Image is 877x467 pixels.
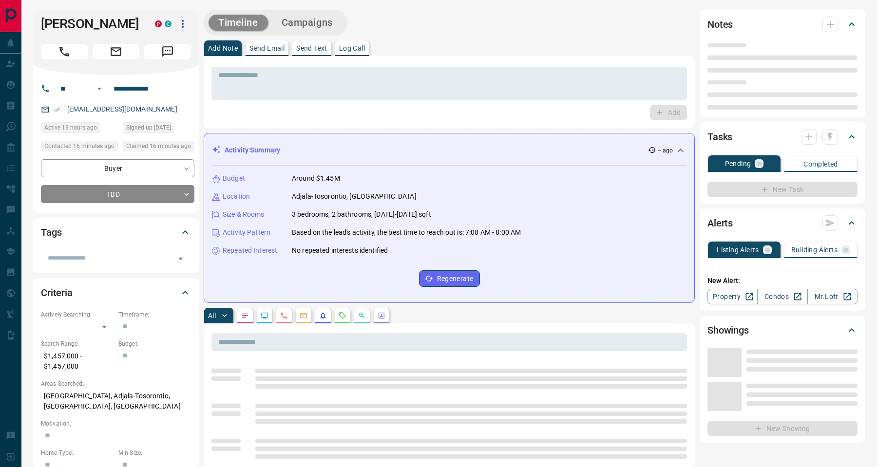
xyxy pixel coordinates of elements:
span: Contacted 16 minutes ago [44,141,114,151]
p: Activity Pattern [223,227,270,238]
a: [EMAIL_ADDRESS][DOMAIN_NAME] [67,105,177,113]
p: All [208,312,216,319]
span: Signed up [DATE] [126,123,171,132]
h1: [PERSON_NAME] [41,16,140,32]
p: Around $1.45M [292,173,340,184]
p: Based on the lead's activity, the best time to reach out is: 7:00 AM - 8:00 AM [292,227,521,238]
svg: Email Verified [54,106,60,113]
h2: Alerts [707,215,733,231]
svg: Notes [241,312,249,319]
button: Timeline [209,15,268,31]
div: Fri Sep 12 2025 [41,122,118,136]
p: Size & Rooms [223,209,265,220]
div: property.ca [155,20,162,27]
p: Listing Alerts [717,246,759,253]
p: Motivation: [41,419,191,428]
p: -- ago [658,146,673,155]
span: Call [41,44,88,59]
a: Mr.Loft [807,289,858,304]
span: Email [93,44,139,59]
div: Criteria [41,281,191,304]
div: Activity Summary-- ago [212,141,686,159]
p: No repeated interests identified [292,245,388,256]
p: Actively Searching: [41,310,114,319]
button: Campaigns [272,15,343,31]
svg: Listing Alerts [319,312,327,319]
div: Tags [41,221,191,244]
svg: Opportunities [358,312,366,319]
div: Showings [707,318,858,342]
button: Open [94,83,105,94]
p: Send Text [296,45,327,52]
button: Regenerate [419,270,480,287]
h2: Notes [707,17,733,32]
p: Budget: [118,339,191,348]
span: Message [144,44,191,59]
p: Repeated Interest [223,245,277,256]
p: Log Call [339,45,365,52]
p: $1,457,000 - $1,457,000 [41,348,114,374]
p: Completed [803,161,838,168]
p: Home Type: [41,448,114,457]
h2: Criteria [41,285,73,300]
p: 3 bedrooms, 2 bathrooms, [DATE]-[DATE] sqft [292,209,431,220]
svg: Requests [339,312,346,319]
div: Fri Sep 12 2025 [41,141,118,154]
div: Notes [707,13,858,36]
p: Send Email [249,45,285,52]
p: Areas Searched: [41,379,191,388]
span: Active 13 hours ago [44,123,97,132]
a: Condos [757,289,807,304]
p: Pending [725,160,751,167]
p: New Alert: [707,276,858,286]
p: Adjala-Tosorontio, [GEOGRAPHIC_DATA] [292,191,417,202]
svg: Agent Actions [378,312,385,319]
div: condos.ca [165,20,172,27]
p: Location [223,191,250,202]
p: Building Alerts [791,246,838,253]
a: Property [707,289,758,304]
p: Add Note [208,45,238,52]
span: Claimed 16 minutes ago [126,141,191,151]
div: TBD [41,185,194,203]
svg: Lead Browsing Activity [261,312,268,319]
div: Tasks [707,125,858,149]
h2: Showings [707,322,749,338]
p: Activity Summary [225,145,280,155]
p: Min Size: [118,448,191,457]
div: Fri Mar 05 2021 [123,122,194,136]
h2: Tags [41,224,61,240]
p: Budget [223,173,245,184]
div: Buyer [41,159,194,177]
div: Fri Sep 12 2025 [123,141,194,154]
div: Alerts [707,211,858,235]
p: Search Range: [41,339,114,348]
p: [GEOGRAPHIC_DATA], Adjala-Tosorontio, [GEOGRAPHIC_DATA], [GEOGRAPHIC_DATA] [41,388,191,414]
svg: Emails [300,312,307,319]
p: Timeframe: [118,310,191,319]
h2: Tasks [707,129,732,145]
button: Open [174,252,188,265]
svg: Calls [280,312,288,319]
